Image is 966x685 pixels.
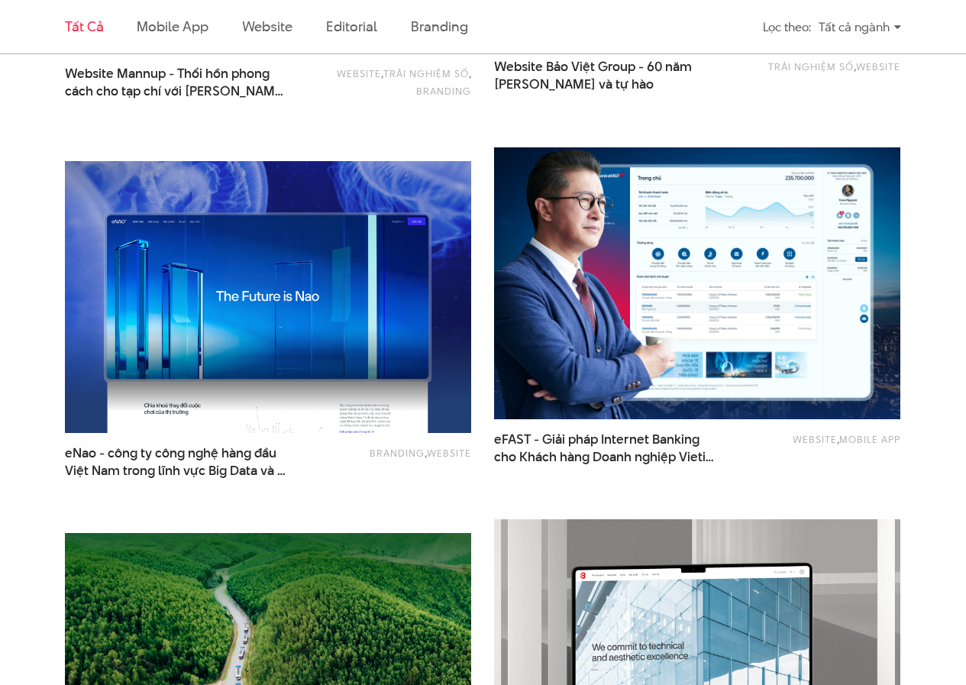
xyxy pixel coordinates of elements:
a: Trải nghiệm số [768,60,854,73]
a: Website [337,66,381,80]
span: eNao - công ty công nghệ hàng đầu [65,444,289,480]
div: Tất cả ngành [819,14,901,40]
a: Website [793,432,837,446]
a: Tất cả [65,17,103,36]
span: cách cho tạp chí với [PERSON_NAME] lay động [65,82,289,100]
div: , [738,58,900,86]
a: Branding [370,446,425,460]
a: Editorial [326,17,377,36]
span: [PERSON_NAME] và tự hào [494,76,654,93]
a: Branding [411,17,467,36]
a: Website [427,446,471,460]
img: Efast_internet_banking_Thiet_ke_Trai_nghiemThumbnail [473,134,920,433]
div: , [309,444,471,472]
a: eNao - công ty công nghệ hàng đầuViệt Nam trong lĩnh vực Big Data và Kiến trúc Hệ thống [65,444,289,480]
a: Website [856,60,900,73]
a: Website [242,17,292,36]
a: Branding [416,84,471,98]
a: Website Mannup - Thổi hồn phongcách cho tạp chí với [PERSON_NAME] lay động [65,65,289,100]
a: Website Bảo Việt Group - 60 năm[PERSON_NAME] và tự hào [494,58,718,93]
img: eNao [65,161,471,433]
a: Trải nghiệm số [383,66,469,80]
span: Việt Nam trong lĩnh vực Big Data và Kiến trúc Hệ thống [65,462,289,480]
a: Mobile app [839,432,900,446]
span: cho Khách hàng Doanh nghiệp Vietin Bank [494,448,718,466]
div: Lọc theo: [763,14,811,40]
div: , [738,431,900,458]
span: eFAST - Giải pháp Internet Banking [494,431,718,466]
span: Website Mannup - Thổi hồn phong [65,65,289,100]
div: , , [309,65,471,99]
span: Website Bảo Việt Group - 60 năm [494,58,718,93]
a: eFAST - Giải pháp Internet Bankingcho Khách hàng Doanh nghiệp Vietin Bank [494,431,718,466]
a: Mobile app [137,17,208,36]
